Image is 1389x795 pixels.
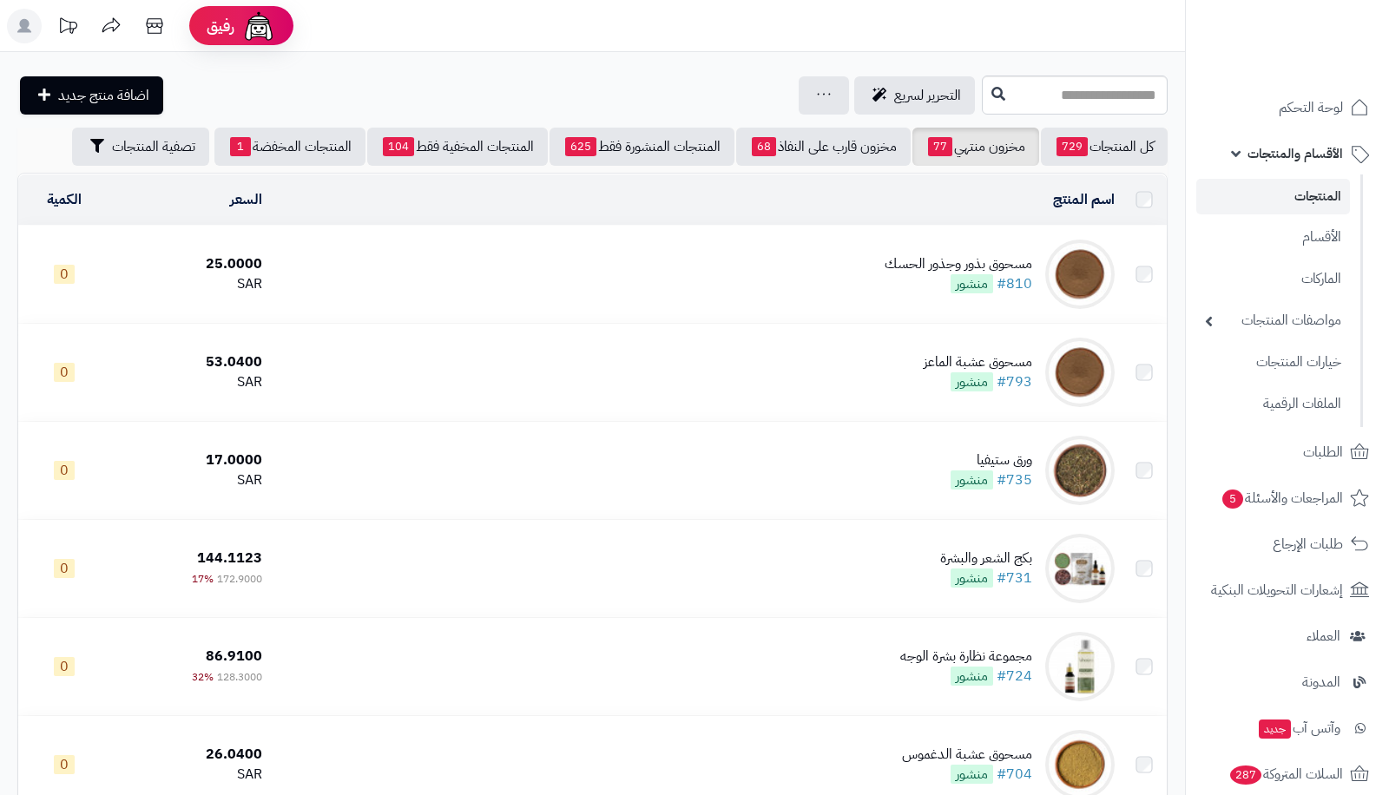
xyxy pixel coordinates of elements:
[1259,719,1291,739] span: جديد
[1273,532,1343,556] span: طلبات الإرجاع
[117,372,262,392] div: SAR
[1196,260,1350,298] a: الماركات
[192,571,214,587] span: 17%
[54,363,75,382] span: 0
[367,128,548,166] a: المنتجات المخفية فقط104
[1228,762,1343,786] span: السلات المتروكة
[565,137,596,156] span: 625
[1279,95,1343,120] span: لوحة التحكم
[550,128,734,166] a: المنتجات المنشورة فقط625
[117,352,262,372] div: 53.0400
[752,137,776,156] span: 68
[117,254,262,274] div: 25.0000
[894,85,961,106] span: التحرير لسريع
[1196,661,1379,703] a: المدونة
[20,76,163,115] a: اضافة منتج جديد
[900,647,1032,667] div: مجموعة نظارة بشرة الوجه
[1303,440,1343,464] span: الطلبات
[1211,578,1343,602] span: إشعارات التحويلات البنكية
[192,669,214,685] span: 32%
[54,265,75,284] span: 0
[885,254,1032,274] div: مسحوق بذور وجذور الحسك
[1196,707,1379,749] a: وآتس آبجديد
[1045,436,1115,505] img: ورق ستيفيا
[854,76,975,115] a: التحرير لسريع
[951,568,993,588] span: منشور
[1196,344,1350,381] a: خيارات المنتجات
[1045,240,1115,309] img: مسحوق بذور وجذور الحسك
[1230,765,1261,785] span: 287
[206,646,262,667] span: 86.9100
[997,273,1032,294] a: #810
[1045,338,1115,407] img: مسحوق عشبة الماعز
[1045,534,1115,603] img: بكج الشعر والبشرة
[54,657,75,676] span: 0
[72,128,209,166] button: تصفية المنتجات
[230,189,262,210] a: السعر
[54,461,75,480] span: 0
[997,470,1032,490] a: #735
[928,137,952,156] span: 77
[1222,489,1243,509] span: 5
[1196,219,1350,256] a: الأقسام
[951,372,993,391] span: منشور
[117,745,262,765] div: 26.0400
[117,470,262,490] div: SAR
[217,669,262,685] span: 128.3000
[54,755,75,774] span: 0
[230,137,251,156] span: 1
[1053,189,1115,210] a: اسم المنتج
[1057,137,1088,156] span: 729
[214,128,365,166] a: المنتجات المخفضة1
[207,16,234,36] span: رفيق
[117,765,262,785] div: SAR
[1221,486,1343,510] span: المراجعات والأسئلة
[241,9,276,43] img: ai-face.png
[1196,385,1350,423] a: الملفات الرقمية
[951,450,1032,470] div: ورق ستيفيا
[1196,477,1379,519] a: المراجعات والأسئلة5
[197,548,262,568] span: 144.1123
[902,745,1032,765] div: مسحوق عشبة الدغموس
[1196,87,1379,128] a: لوحة التحكم
[1196,523,1379,565] a: طلبات الإرجاع
[1196,302,1350,339] a: مواصفات المنتجات
[46,9,89,48] a: تحديثات المنصة
[117,450,262,470] div: 17.0000
[1041,128,1168,166] a: كل المنتجات729
[951,470,993,489] span: منشور
[217,571,262,587] span: 172.9000
[736,128,911,166] a: مخزون قارب على النفاذ68
[1196,179,1350,214] a: المنتجات
[58,85,149,106] span: اضافة منتج جديد
[912,128,1039,166] a: مخزون منتهي77
[47,189,82,210] a: الكمية
[54,559,75,578] span: 0
[1196,615,1379,657] a: العملاء
[924,352,1032,372] div: مسحوق عشبة الماعز
[1247,141,1343,166] span: الأقسام والمنتجات
[997,764,1032,785] a: #704
[997,568,1032,588] a: #731
[383,137,414,156] span: 104
[1307,624,1340,648] span: العملاء
[997,371,1032,392] a: #793
[1257,716,1340,740] span: وآتس آب
[951,765,993,784] span: منشور
[117,274,262,294] div: SAR
[1196,431,1379,473] a: الطلبات
[1302,670,1340,694] span: المدونة
[951,667,993,686] span: منشور
[940,549,1032,568] div: بكج الشعر والبشرة
[1045,632,1115,701] img: مجموعة نظارة بشرة الوجه
[951,274,993,293] span: منشور
[997,666,1032,687] a: #724
[1196,753,1379,795] a: السلات المتروكة287
[112,136,195,157] span: تصفية المنتجات
[1196,569,1379,611] a: إشعارات التحويلات البنكية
